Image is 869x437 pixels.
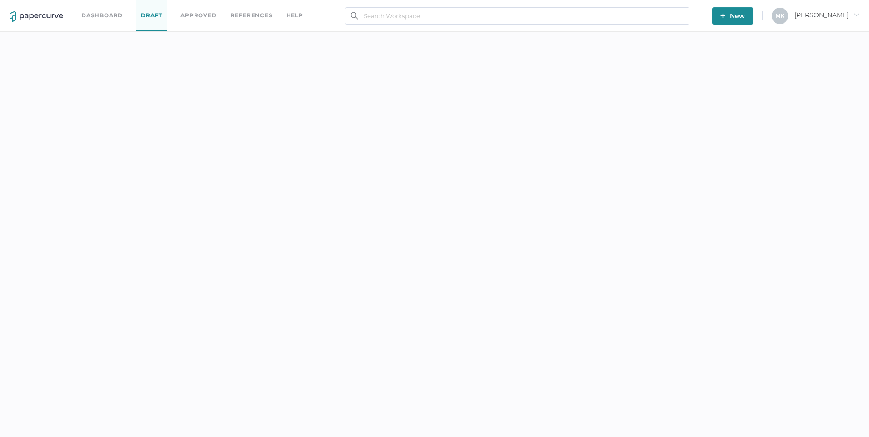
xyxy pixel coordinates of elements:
img: search.bf03fe8b.svg [351,12,358,20]
span: [PERSON_NAME] [794,11,859,19]
div: help [286,10,303,20]
a: Approved [180,10,216,20]
input: Search Workspace [345,7,689,25]
span: New [720,7,745,25]
i: arrow_right [853,11,859,18]
button: New [712,7,753,25]
img: papercurve-logo-colour.7244d18c.svg [10,11,63,22]
a: References [230,10,273,20]
span: M K [775,12,784,19]
img: plus-white.e19ec114.svg [720,13,725,18]
a: Dashboard [81,10,123,20]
